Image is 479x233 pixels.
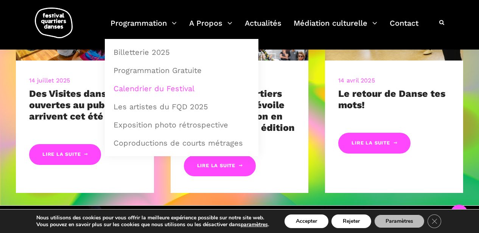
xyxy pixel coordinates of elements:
p: Vous pouvez en savoir plus sur les cookies que nous utilisons ou les désactiver dans . [36,221,269,228]
button: Close GDPR Cookie Banner [428,214,441,228]
a: Exposition photo rétrospective [109,116,254,134]
a: Calendrier du Festival [109,80,254,97]
a: Médiation culturelle [294,17,377,39]
a: Programmation Gratuite [109,62,254,79]
a: Coproductions de courts métrages [109,134,254,152]
a: Les artistes du FQD 2025 [109,98,254,115]
button: paramètres [241,221,268,228]
p: Nous utilisons des cookies pour vous offrir la meilleure expérience possible sur notre site web. [36,214,269,221]
a: Programmation [110,17,177,39]
a: Des Visites dansées ouvertes au public arrivent cet été ! [29,88,123,122]
a: Actualités [245,17,281,39]
button: Paramètres [374,214,425,228]
img: logo-fqd-med [35,8,73,38]
a: Le retour de Danse tes mots! [338,88,445,110]
a: Billetterie 2025 [109,43,254,61]
a: Lire la suite [29,144,101,165]
button: Rejeter [331,214,371,228]
a: Contact [390,17,418,39]
a: 14 juillet 2025 [29,77,70,84]
a: Lire la suite [338,133,410,154]
a: 14 avril 2025 [338,77,375,84]
a: A Propos [189,17,232,39]
button: Accepter [285,214,328,228]
a: Lire la suite [184,155,256,176]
